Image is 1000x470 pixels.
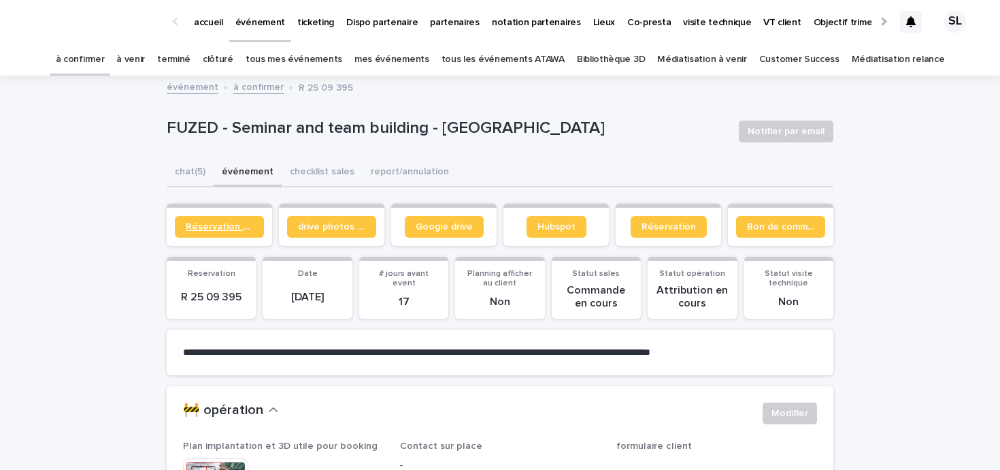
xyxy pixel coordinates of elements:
a: Médiatisation à venir [657,44,747,76]
p: R 25 09 395 [299,79,353,94]
a: tous les événements ATAWA [441,44,565,76]
p: R 25 09 395 [175,291,248,304]
span: Notifier par email [748,125,824,138]
a: Bon de commande [736,216,825,238]
a: Réservation client [175,216,264,238]
a: Hubspot [527,216,586,238]
span: drive photos coordinateur [298,222,365,232]
a: mes événements [354,44,429,76]
p: 17 [367,296,440,309]
span: Réservation [641,222,696,232]
button: Modifier [763,403,817,424]
span: Reservation [188,270,235,278]
span: Statut visite technique [765,270,813,287]
span: Modifier [771,407,808,420]
button: événement [214,159,282,187]
button: checklist sales [282,159,363,187]
h2: 🚧 opération [183,403,263,419]
span: formulaire client [616,441,692,451]
span: Hubspot [537,222,576,232]
a: drive photos coordinateur [287,216,376,238]
span: Statut sales [572,270,620,278]
span: # jours avant event [379,270,429,287]
a: terminé [157,44,190,76]
a: tous mes événements [246,44,342,76]
span: Google drive [416,222,473,232]
a: Réservation [631,216,707,238]
a: Médiatisation relance [852,44,945,76]
span: Date [298,270,318,278]
span: Plan implantation et 3D utile pour booking [183,441,378,451]
a: Bibliothèque 3D [577,44,645,76]
button: 🚧 opération [183,403,278,419]
p: Non [463,296,536,309]
a: à confirmer [233,78,284,94]
button: Notifier par email [739,121,833,142]
span: Bon de commande [747,222,814,232]
span: Contact sur place [400,441,482,451]
img: Ls34BcGeRexTGTNfXpUC [27,8,159,35]
a: à confirmer [56,44,105,76]
a: Google drive [405,216,484,238]
p: Attribution en cours [656,284,729,310]
a: événement [167,78,218,94]
span: Statut opération [659,270,725,278]
span: Réservation client [186,222,253,232]
span: Planning afficher au client [467,270,532,287]
p: FUZED - Seminar and team building - [GEOGRAPHIC_DATA] [167,119,728,138]
p: Commande en cours [560,284,633,310]
button: chat (5) [167,159,214,187]
a: à venir [116,44,145,76]
button: report/annulation [363,159,457,187]
p: Non [752,296,825,309]
a: Customer Success [759,44,839,76]
div: SL [944,11,966,33]
a: clôturé [203,44,233,76]
p: [DATE] [271,291,344,304]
